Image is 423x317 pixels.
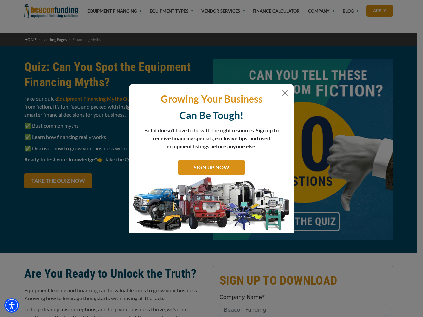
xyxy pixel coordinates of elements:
p: Growing Your Business [134,92,289,105]
div: Accessibility Menu [4,298,19,313]
a: SIGN UP NOW [178,160,245,175]
img: subscribe-modal.jpg [129,177,294,233]
p: But it doesn't have to be with the right resources! [144,126,279,150]
button: Close [281,89,289,97]
p: Can Be Tough! [134,109,289,122]
span: Sign up to receive financing specials, exclusive tips, and used equipment listings before anyone ... [153,127,279,149]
